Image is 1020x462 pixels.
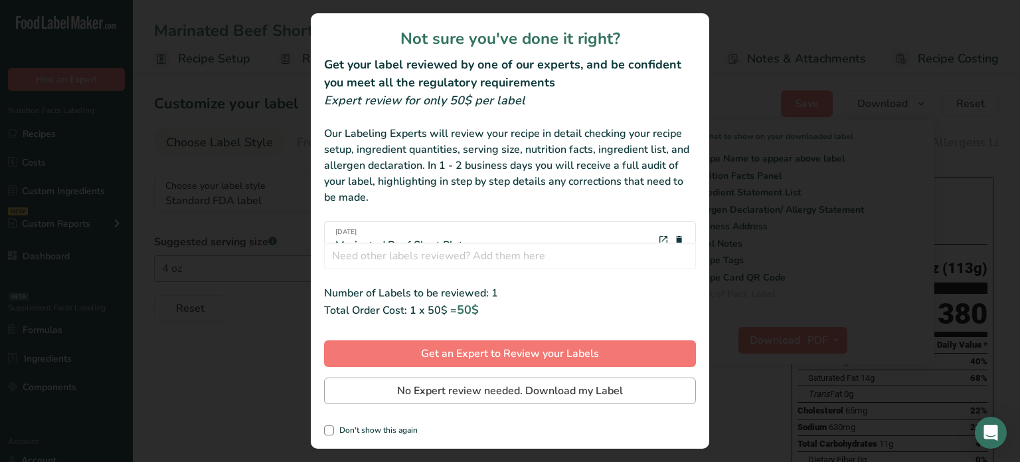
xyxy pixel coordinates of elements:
[324,340,696,367] button: Get an Expert to Review your Labels
[421,346,599,362] span: Get an Expert to Review your Labels
[457,302,479,318] span: 50$
[324,92,696,110] div: Expert review for only 50$ per label
[397,383,623,399] span: No Expert review needed. Download my Label
[975,417,1007,449] div: Open Intercom Messenger
[335,227,469,253] div: Marinated Beef Short Plate
[324,126,696,205] div: Our Labeling Experts will review your recipe in detail checking your recipe setup, ingredient qua...
[324,243,696,269] input: Need other labels reviewed? Add them here
[324,27,696,51] h1: Not sure you've done it right?
[334,425,418,435] span: Don't show this again
[335,227,469,237] span: [DATE]
[324,56,696,92] h2: Get your label reviewed by one of our experts, and be confident you meet all the regulatory requi...
[324,378,696,404] button: No Expert review needed. Download my Label
[324,285,696,301] div: Number of Labels to be reviewed: 1
[324,301,696,319] div: Total Order Cost: 1 x 50$ =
